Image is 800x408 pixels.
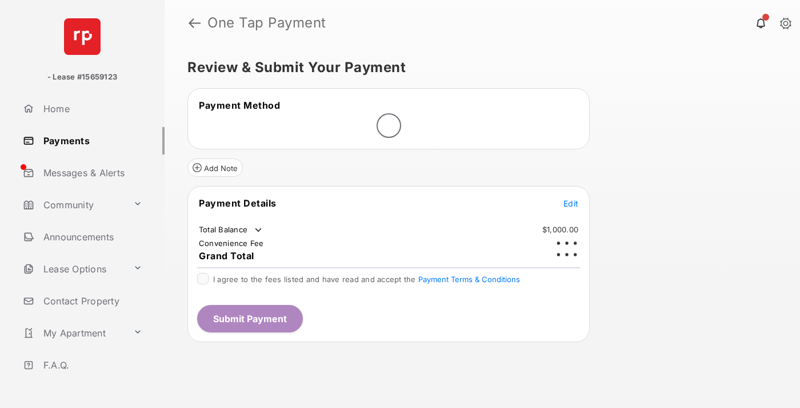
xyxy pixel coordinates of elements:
[18,127,165,155] a: Payments
[197,305,303,332] button: Submit Payment
[18,351,165,379] a: F.A.Q.
[198,238,265,248] td: Convenience Fee
[18,255,129,283] a: Lease Options
[64,18,101,55] img: svg+xml;base64,PHN2ZyB4bWxucz0iaHR0cDovL3d3dy53My5vcmcvMjAwMC9zdmciIHdpZHRoPSI2NCIgaGVpZ2h0PSI2NC...
[199,197,277,209] span: Payment Details
[563,197,578,209] button: Edit
[18,159,165,187] a: Messages & Alerts
[213,275,520,284] span: I agree to the fees listed and have read and accept the
[418,275,520,284] button: I agree to the fees listed and have read and accept the
[18,319,129,347] a: My Apartment
[47,72,117,83] p: - Lease #15659123
[207,16,326,30] strong: One Tap Payment
[187,61,768,74] h5: Review & Submit Your Payment
[563,199,578,208] span: Edit
[18,287,165,315] a: Contact Property
[198,224,264,236] td: Total Balance
[18,191,129,219] a: Community
[542,224,579,235] td: $1,000.00
[199,250,254,262] span: Grand Total
[18,223,165,251] a: Announcements
[18,95,165,122] a: Home
[187,159,243,177] button: Add Note
[199,100,280,111] span: Payment Method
